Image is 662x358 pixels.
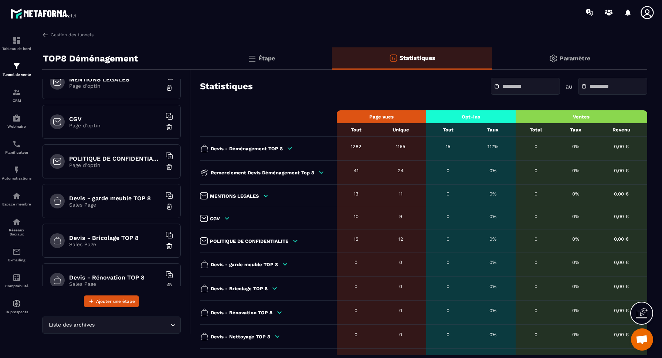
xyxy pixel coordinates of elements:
[166,163,173,171] img: trash
[12,140,21,148] img: scheduler
[430,168,466,173] div: 0
[69,274,162,281] h6: Devis - Rénovation TOP 8
[519,308,553,313] div: 0
[599,260,644,265] div: 0,00 €
[516,110,647,123] th: Ventes
[430,332,466,337] div: 0
[340,214,371,219] div: 10
[69,76,162,83] h6: MENTIONS LEGALES
[430,308,466,313] div: 0
[430,191,466,197] div: 0
[2,82,31,108] a: formationformationCRM
[560,332,592,337] div: 0%
[69,162,162,168] p: Page d'optin
[96,298,135,305] span: Ajouter une étape
[426,110,516,123] th: Opt-ins
[211,146,283,151] p: Devis - Déménagement TOP 8
[12,247,21,256] img: email
[379,168,422,173] div: 24
[519,236,553,242] div: 0
[69,281,162,287] p: Sales Page
[2,134,31,160] a: schedulerschedulerPlanificateur
[599,191,644,197] div: 0,00 €
[599,236,644,242] div: 0,00 €
[631,328,653,351] a: Ouvrir le chat
[2,202,31,206] p: Espace membre
[69,116,162,123] h6: CGV
[519,260,553,265] div: 0
[519,214,553,219] div: 0
[2,47,31,51] p: Tableau de bord
[211,334,270,339] p: Devis - Nettoyage TOP 8
[474,284,512,289] div: 0%
[258,55,275,62] p: Étape
[519,284,553,289] div: 0
[2,228,31,236] p: Réseaux Sociaux
[470,123,516,137] th: Taux
[599,144,644,149] div: 0,00 €
[200,81,253,91] h3: Statistiques
[12,62,21,71] img: formation
[595,123,647,137] th: Revenu
[599,284,644,289] div: 0,00 €
[337,110,426,123] th: Page vues
[430,260,466,265] div: 0
[2,310,31,314] p: IA prospects
[2,212,31,242] a: social-networksocial-networkRéseaux Sociaux
[560,236,592,242] div: 0%
[211,286,268,291] p: Devis - Bricolage TOP 8
[2,98,31,103] p: CRM
[69,123,162,128] p: Page d'optin
[474,144,512,149] div: 1.17%
[474,332,512,337] div: 0%
[379,308,422,313] div: 0
[375,123,426,137] th: Unique
[426,123,470,137] th: Tout
[599,332,644,337] div: 0,00 €
[210,238,288,244] p: POLITIQUE DE CONFIDENTIALITE
[379,284,422,289] div: 0
[516,123,556,137] th: Total
[248,54,257,63] img: bars.0d591741.svg
[2,108,31,134] a: automationsautomationsWebinaire
[2,56,31,82] a: formationformationTunnel de vente
[337,123,375,137] th: Tout
[10,7,77,20] img: logo
[379,191,422,197] div: 11
[379,144,422,149] div: 1165
[2,150,31,154] p: Planificateur
[379,260,422,265] div: 0
[2,186,31,212] a: automationsautomationsEspace membre
[430,214,466,219] div: 0
[2,176,31,180] p: Automatisations
[560,191,592,197] div: 0%
[560,308,592,313] div: 0%
[599,308,644,313] div: 0,00 €
[211,310,272,315] p: Devis - Rénovation TOP 8
[210,193,259,199] p: MENTIONS LEGALES
[69,155,162,162] h6: POLITIQUE DE CONFIDENTIALITE
[340,284,371,289] div: 0
[519,144,553,149] div: 0
[566,83,573,90] p: au
[166,203,173,210] img: trash
[2,73,31,77] p: Tunnel de vente
[69,241,162,247] p: Sales Page
[166,124,173,131] img: trash
[430,284,466,289] div: 0
[379,332,422,337] div: 0
[166,84,173,91] img: trash
[560,214,592,219] div: 0%
[474,236,512,242] div: 0%
[2,30,31,56] a: formationformationTableau de bord
[556,123,595,137] th: Taux
[12,165,21,174] img: automations
[340,168,371,173] div: 41
[69,202,162,208] p: Sales Page
[340,332,371,337] div: 0
[43,51,138,66] p: TOP8 Déménagement
[12,88,21,97] img: formation
[42,317,181,334] div: Search for option
[519,191,553,197] div: 0
[166,282,173,290] img: trash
